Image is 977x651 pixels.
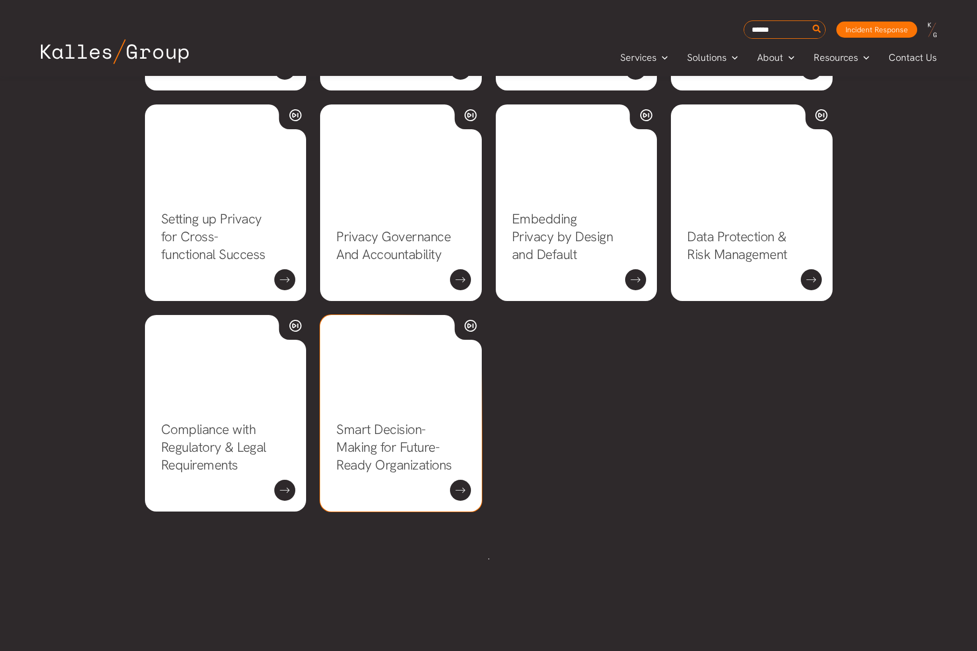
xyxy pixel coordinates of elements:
span: Resources [814,50,858,66]
a: Smart Decision-Making for Future-Ready Organizations [336,421,452,474]
a: Contact Us [879,50,947,66]
a: Privacy Governance And Accountability [336,228,451,263]
a: Compliance with Regulatory & Legal Requirements [161,421,266,474]
span: Menu Toggle [858,50,869,66]
span: Menu Toggle [656,50,668,66]
a: Embedding Privacy by Design and Default [512,210,613,263]
img: Kalles Group [41,39,189,64]
a: Incident Response [836,22,917,38]
a: Data Protection & Risk Management [687,228,787,263]
a: ResourcesMenu Toggle [804,50,879,66]
span: Contact Us [889,50,937,66]
a: Success Multi Factor Authentication [336,17,454,53]
a: Setting up Privacy for Cross-functional Success [161,210,266,263]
